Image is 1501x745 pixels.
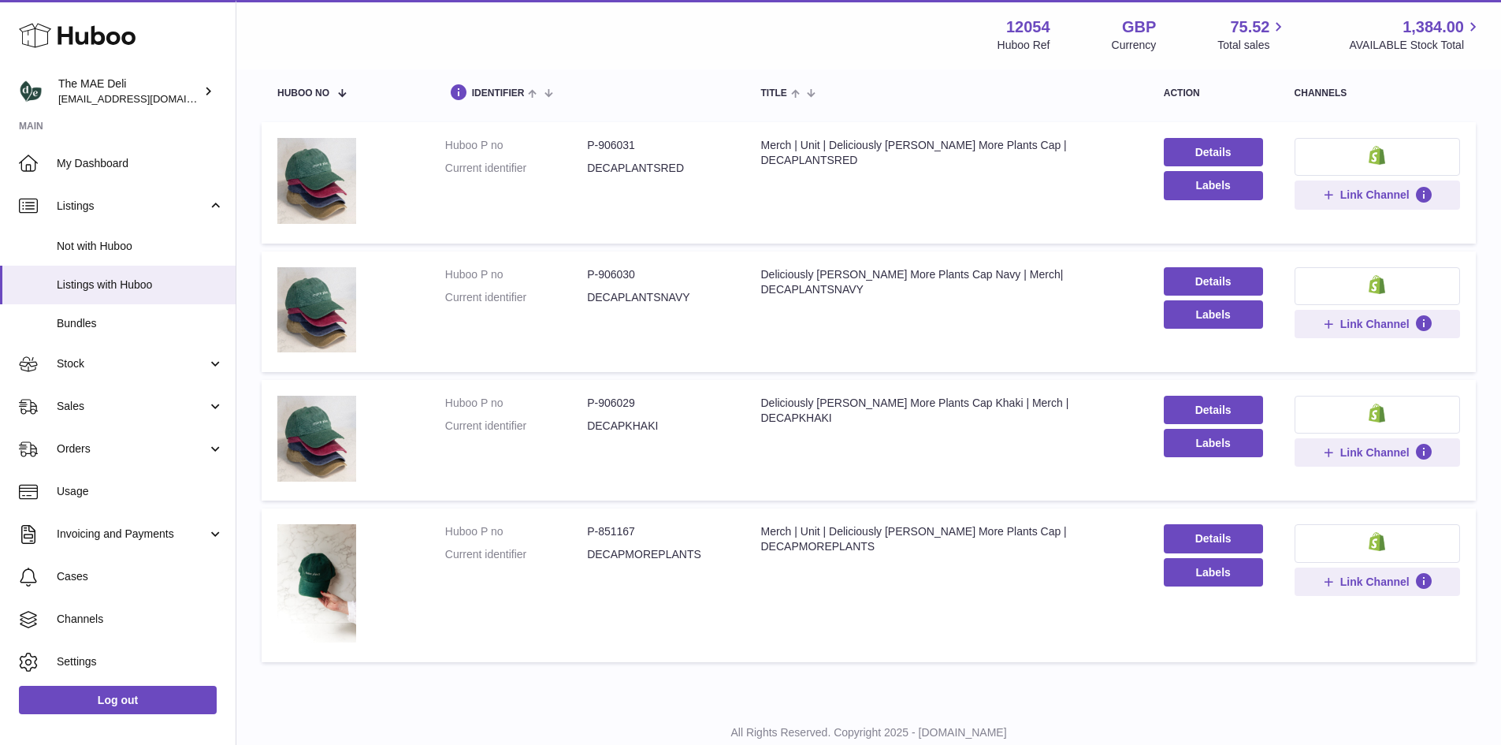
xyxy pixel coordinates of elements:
span: Usage [57,484,224,499]
dt: Current identifier [445,290,587,305]
span: Cases [57,569,224,584]
img: shopify-small.png [1369,146,1385,165]
span: Link Channel [1340,575,1410,589]
dt: Huboo P no [445,267,587,282]
span: Link Channel [1340,445,1410,460]
img: Merch | Unit | Deliciously Ella More Plants Cap | DECAPLANTSRED [277,138,356,224]
span: Link Channel [1340,317,1410,331]
span: title [760,88,786,99]
span: Settings [57,654,224,669]
span: Total sales [1217,38,1287,53]
dt: Current identifier [445,419,587,434]
a: 1,384.00 AVAILABLE Stock Total [1349,17,1482,53]
p: All Rights Reserved. Copyright 2025 - [DOMAIN_NAME] [249,725,1488,740]
dt: Huboo P no [445,138,587,153]
img: Deliciously Ella More Plants Cap Khaki | Merch | DECAPKHAKI [277,396,356,482]
button: Link Channel [1295,310,1460,338]
span: Orders [57,441,207,456]
div: action [1164,88,1263,99]
button: Labels [1164,558,1263,587]
a: 75.52 Total sales [1217,17,1287,53]
a: Details [1164,138,1263,166]
strong: GBP [1122,17,1156,38]
div: Huboo Ref [998,38,1050,53]
a: Details [1164,267,1263,296]
dd: P-906029 [587,396,729,411]
a: Details [1164,524,1263,553]
div: Deliciously [PERSON_NAME] More Plants Cap Navy | Merch| DECAPLANTSNAVY [760,267,1131,297]
span: 75.52 [1230,17,1269,38]
button: Labels [1164,171,1263,199]
span: Bundles [57,316,224,331]
div: channels [1295,88,1460,99]
span: Listings [57,199,207,214]
dd: DECAPLANTSRED [587,161,729,176]
dd: DECAPLANTSNAVY [587,290,729,305]
span: Listings with Huboo [57,278,224,292]
span: Huboo no [277,88,329,99]
span: [EMAIL_ADDRESS][DOMAIN_NAME] [58,92,232,105]
a: Log out [19,686,217,714]
strong: 12054 [1006,17,1050,38]
dt: Huboo P no [445,524,587,539]
button: Labels [1164,429,1263,457]
button: Link Channel [1295,181,1460,209]
span: Invoicing and Payments [57,527,207,542]
a: Details [1164,396,1263,424]
span: Sales [57,399,207,414]
dd: DECAPMOREPLANTS [587,547,729,562]
div: Deliciously [PERSON_NAME] More Plants Cap Khaki | Merch | DECAPKHAKI [760,396,1131,426]
span: identifier [472,88,525,99]
button: Labels [1164,300,1263,329]
div: Merch | Unit | Deliciously [PERSON_NAME] More Plants Cap | DECAPLANTSRED [760,138,1131,168]
img: shopify-small.png [1369,275,1385,294]
div: Merch | Unit | Deliciously [PERSON_NAME] More Plants Cap | DECAPMOREPLANTS [760,524,1131,554]
button: Link Channel [1295,438,1460,467]
img: internalAdmin-12054@internal.huboo.com [19,80,43,103]
dt: Current identifier [445,547,587,562]
img: Merch | Unit | Deliciously Ella More Plants Cap | DECAPMOREPLANTS [277,524,356,643]
span: 1,384.00 [1403,17,1464,38]
button: Link Channel [1295,568,1460,596]
div: Currency [1112,38,1157,53]
dt: Huboo P no [445,396,587,411]
span: Channels [57,612,224,627]
span: Link Channel [1340,188,1410,202]
img: Deliciously Ella More Plants Cap Navy | Merch| DECAPLANTSNAVY [277,267,356,353]
dd: DECAPKHAKI [587,419,729,434]
div: The MAE Deli [58,76,200,106]
dd: P-906030 [587,267,729,282]
dd: P-851167 [587,524,729,539]
span: Not with Huboo [57,239,224,254]
dt: Current identifier [445,161,587,176]
img: shopify-small.png [1369,532,1385,551]
span: AVAILABLE Stock Total [1349,38,1482,53]
span: Stock [57,356,207,371]
img: shopify-small.png [1369,404,1385,423]
span: My Dashboard [57,156,224,171]
dd: P-906031 [587,138,729,153]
